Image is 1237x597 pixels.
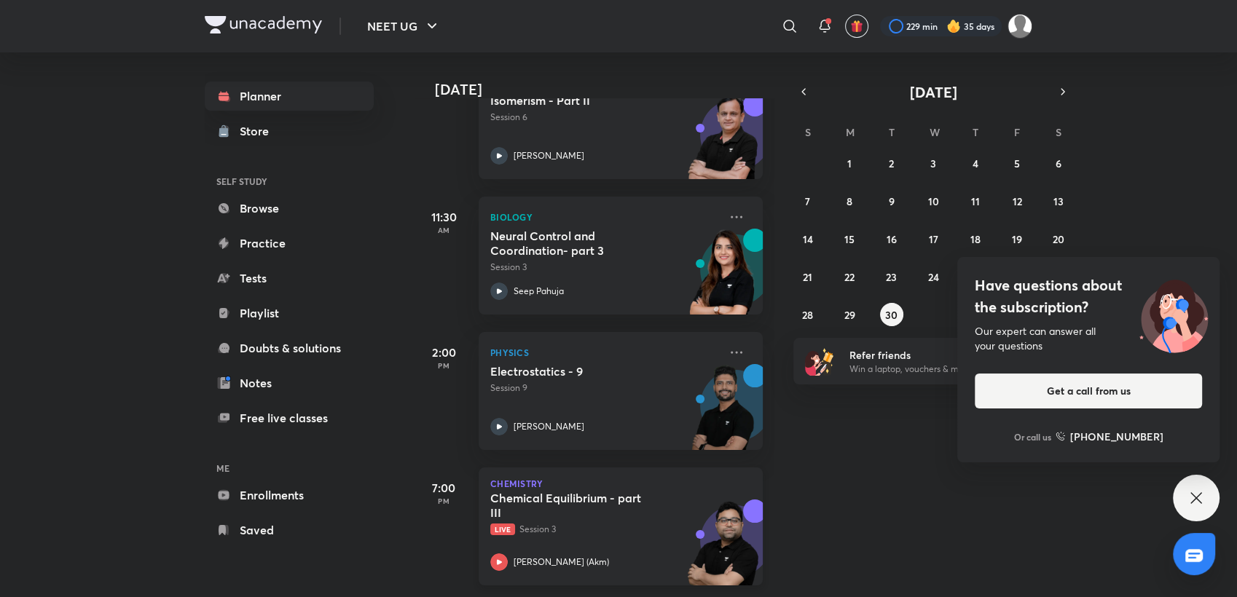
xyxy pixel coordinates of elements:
[1128,274,1220,353] img: ttu_illustration_new.svg
[1047,227,1070,250] button: September 20, 2025
[490,229,672,258] h5: Neural Control and Coordination- part 3
[887,232,897,246] abbr: September 16, 2025
[490,93,672,108] h5: Isomerism - Part II
[415,497,473,505] p: PM
[415,361,473,370] p: PM
[514,420,584,433] p: [PERSON_NAME]
[975,324,1202,353] div: Our expert can answer all your questions
[963,227,986,250] button: September 18, 2025
[838,151,861,175] button: September 1, 2025
[846,125,855,139] abbr: Monday
[205,333,374,363] a: Doubts & solutions
[683,93,763,194] img: unacademy
[435,81,777,98] h4: [DATE]
[802,308,813,322] abbr: September 28, 2025
[415,226,473,234] p: AM
[490,364,672,379] h5: Electrostatics - 9
[844,232,855,246] abbr: September 15, 2025
[928,232,938,246] abbr: September 17, 2025
[844,270,855,284] abbr: September 22, 2025
[415,344,473,361] h5: 2:00
[205,82,374,111] a: Planner
[975,274,1202,318] h4: Have questions about the subscription?
[880,303,903,326] button: September 30, 2025
[927,194,938,208] abbr: September 10, 2025
[922,227,945,250] button: September 17, 2025
[415,208,473,226] h5: 11:30
[849,347,1029,363] h6: Refer friends
[844,308,855,322] abbr: September 29, 2025
[889,194,895,208] abbr: September 9, 2025
[205,116,374,146] a: Store
[910,82,957,102] span: [DATE]
[1014,430,1051,443] p: Or call us
[970,232,980,246] abbr: September 18, 2025
[683,229,763,329] img: unacademy
[514,556,609,569] p: [PERSON_NAME] (Akm)
[805,194,810,208] abbr: September 7, 2025
[889,125,895,139] abbr: Tuesday
[930,157,936,170] abbr: September 3, 2025
[845,15,868,38] button: avatar
[514,285,564,298] p: Seep Pahuja
[889,157,894,170] abbr: September 2, 2025
[803,270,812,284] abbr: September 21, 2025
[927,270,938,284] abbr: September 24, 2025
[847,194,852,208] abbr: September 8, 2025
[880,189,903,213] button: September 9, 2025
[946,19,961,33] img: streak
[922,151,945,175] button: September 3, 2025
[814,82,1053,102] button: [DATE]
[1012,232,1022,246] abbr: September 19, 2025
[838,265,861,288] button: September 22, 2025
[1053,194,1064,208] abbr: September 13, 2025
[838,227,861,250] button: September 15, 2025
[415,90,473,99] p: AM
[205,368,374,398] a: Notes
[850,20,863,33] img: avatar
[922,265,945,288] button: September 24, 2025
[205,169,374,194] h6: SELF STUDY
[205,264,374,293] a: Tests
[490,491,672,520] h5: Chemical Equilibrium - part III
[796,265,820,288] button: September 21, 2025
[805,347,834,376] img: referral
[1047,151,1070,175] button: September 6, 2025
[205,515,374,545] a: Saved
[1014,125,1020,139] abbr: Friday
[1012,194,1021,208] abbr: September 12, 2025
[205,16,322,37] a: Company Logo
[490,523,719,536] p: Session 3
[490,381,719,395] p: Session 9
[1070,429,1163,444] h6: [PHONE_NUMBER]
[930,125,940,139] abbr: Wednesday
[240,122,278,140] div: Store
[205,194,374,223] a: Browse
[205,298,374,328] a: Playlist
[880,227,903,250] button: September 16, 2025
[490,344,719,361] p: Physics
[975,373,1202,408] button: Get a call from us
[205,456,374,481] h6: ME
[205,481,374,510] a: Enrollments
[490,261,719,274] p: Session 3
[205,229,374,258] a: Practice
[847,157,852,170] abbr: September 1, 2025
[796,189,820,213] button: September 7, 2025
[972,125,978,139] abbr: Thursday
[963,151,986,175] button: September 4, 2025
[490,479,751,488] p: Chemistry
[838,189,861,213] button: September 8, 2025
[885,308,898,322] abbr: September 30, 2025
[972,157,978,170] abbr: September 4, 2025
[490,208,719,226] p: Biology
[922,189,945,213] button: September 10, 2025
[880,265,903,288] button: September 23, 2025
[838,303,861,326] button: September 29, 2025
[1053,232,1064,246] abbr: September 20, 2025
[803,232,813,246] abbr: September 14, 2025
[683,364,763,464] img: unacademy
[1005,151,1029,175] button: September 5, 2025
[1047,189,1070,213] button: September 13, 2025
[1056,125,1061,139] abbr: Saturday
